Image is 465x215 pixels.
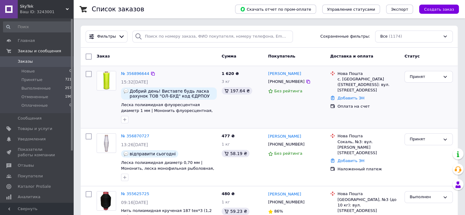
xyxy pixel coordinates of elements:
a: Добавить ЭН [338,158,364,163]
span: Заказы [18,59,33,64]
div: 58.19 ₴ [222,150,249,157]
div: Принят [410,136,440,143]
a: [PERSON_NAME] [268,191,301,197]
span: 257 [65,86,72,91]
span: Сообщения [18,116,42,121]
span: Покупатель [268,54,295,58]
img: :speech_balloon: [124,151,128,156]
div: Ваш ID: 3243001 [20,9,73,15]
span: Добрий день! Виставте будь ласка рахунок ТОВ "ОЛ-БУД" код ЄДРПОУ 43539627 [EMAIL_ADDRESS][DOMAIN_... [130,89,214,98]
div: Нова Пошта [338,71,400,76]
div: 59.23 ₴ [222,208,249,215]
button: Управление статусами [322,5,380,14]
span: Товары и услуги [18,126,52,132]
a: Фото товару [97,71,116,91]
span: 721 [65,77,72,83]
a: № 356896644 [121,71,149,76]
div: [PHONE_NUMBER] [267,198,306,206]
a: Добавить ЭН [338,96,364,100]
input: Поиск [3,21,72,32]
a: [PERSON_NAME] [268,134,301,139]
span: відправити сьогодні [130,151,176,156]
div: [PHONE_NUMBER] [267,78,306,86]
input: Поиск по номеру заказа, ФИО покупателя, номеру телефона, Email, номеру накладной [132,31,293,43]
a: Леска полиамидная флуоресцентная диаметр 1 мм | Мононить флуоресцентная, рыболовная леска [121,102,213,118]
button: Создать заказ [419,5,459,14]
span: Оплаченные [21,103,48,108]
a: [PERSON_NAME] [268,71,301,77]
span: Доставка и оплата [330,54,373,58]
img: Фото товару [97,71,116,90]
span: 480 ₴ [222,191,235,196]
button: Экспорт [386,5,413,14]
img: Фото товару [97,191,116,210]
span: Показатели работы компании [18,147,57,158]
div: Принят [410,74,440,80]
span: Скачать отчет по пром-оплате [240,6,311,12]
a: Фото товару [97,133,116,153]
span: Заказы и сообщения [18,48,61,54]
div: Нова Пошта [338,133,400,139]
span: Статус [404,54,420,58]
span: 1 620 ₴ [222,71,239,76]
span: Новые [21,69,35,74]
span: (1174) [389,34,402,39]
img: Фото товару [100,134,113,153]
h1: Список заказов [92,6,144,13]
span: 15:32[DATE] [121,80,148,84]
span: 09:16[DATE] [121,200,148,205]
a: № 355625725 [121,191,149,196]
span: Без рейтинга [274,151,302,156]
span: Все [380,34,388,39]
span: Выполненные [21,86,51,91]
span: 3 кг [222,79,230,84]
span: 13:26[DATE] [121,142,148,147]
div: [GEOGRAPHIC_DATA], №3 (до 10 кг): вул. [STREET_ADDRESS] [338,197,400,214]
span: Сумма [222,54,236,58]
span: Без рейтинга [274,89,302,93]
span: Главная [18,38,35,43]
span: Заказ [97,54,110,58]
div: 197.64 ₴ [222,87,252,95]
a: Фото товару [97,191,116,211]
div: с. [GEOGRAPHIC_DATA] ([STREET_ADDRESS]: вул. [STREET_ADDRESS] [338,76,400,93]
a: Леска полиамидная диаметр 0,70 мм | Мононить, леска монофильная рыболовная, леска рыболовная [121,160,214,176]
a: Создать заказ [413,7,459,11]
div: Выполнен [410,194,440,200]
span: Принятые [21,77,42,83]
a: № 356870727 [121,134,149,138]
span: 1 кг [222,142,230,146]
div: Оплата на счет [338,104,400,109]
img: :speech_balloon: [124,89,128,94]
span: 0 [69,69,72,74]
span: Отмененные [21,94,48,100]
span: Фильтры [97,34,116,39]
button: Скачать отчет по пром-оплате [235,5,316,14]
div: [PHONE_NUMBER] [267,140,306,148]
span: Управление статусами [327,7,375,12]
span: Покупатели [18,173,43,179]
div: Сокаль, №3: вул. [PERSON_NAME][STREET_ADDRESS] [338,139,400,156]
span: Уведомления [18,136,46,142]
span: Отзывы [18,163,34,168]
span: Создать заказ [424,7,454,12]
span: 0 [69,103,72,108]
span: Аналитика [18,194,40,200]
span: SkyTek [20,4,66,9]
span: Сохраненные фильтры: [320,34,370,39]
span: 86% [274,209,283,213]
div: Нова Пошта [338,191,400,197]
span: Экспорт [391,7,408,12]
div: Наложенный платеж [338,166,400,172]
span: 1 кг [222,200,230,204]
span: Каталог ProSale [18,184,51,189]
span: 477 ₴ [222,134,235,138]
span: 196 [65,94,72,100]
